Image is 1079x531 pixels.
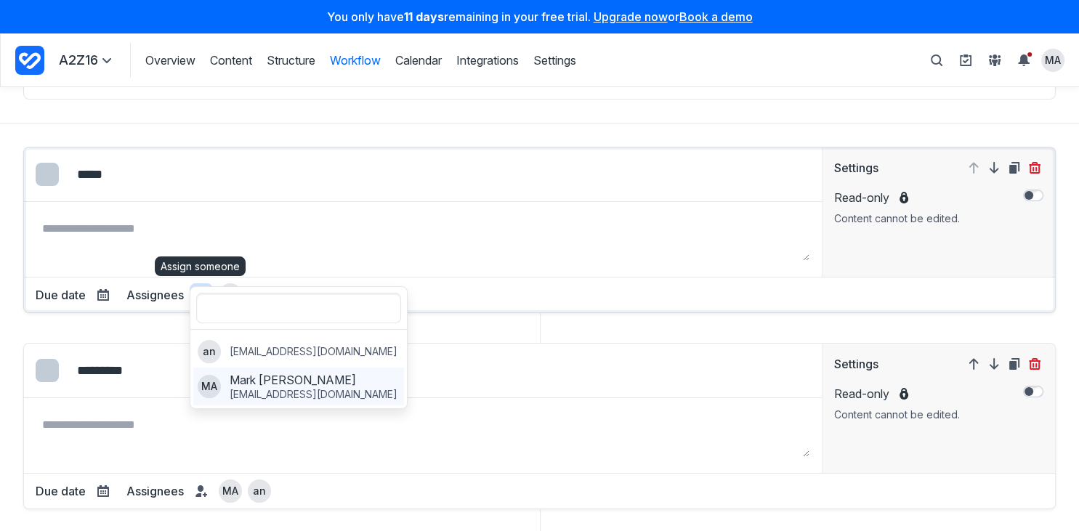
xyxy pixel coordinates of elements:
button: Duplicate step [1006,355,1023,373]
a: Workflow [330,52,381,68]
span: MA [201,379,217,393]
p: [EMAIL_ADDRESS][DOMAIN_NAME] [230,345,397,358]
button: Toggle search bar [925,49,948,72]
button: Move step up [965,355,982,373]
p: [EMAIL_ADDRESS][DOMAIN_NAME] [230,388,397,401]
a: Settings [533,52,576,68]
a: Upgrade now [594,9,668,24]
button: Delete step [1026,355,1043,373]
div: Content cannot be edited. [834,408,960,421]
summary: Edit colour [36,359,59,382]
summary: View profile menu [1041,49,1064,72]
label: Read-only [834,385,960,402]
h3: Assignees [126,482,184,500]
p: You only have remaining in your free trial. or [9,9,1070,25]
a: Calendar [395,52,442,68]
summary: A2Z16 [59,52,116,70]
p: Mark [PERSON_NAME] [230,372,397,388]
div: SettingsMove step upMove step downDuplicate stepDelete stepRead-onlyContent cannot be edited.Due ... [23,343,1056,509]
button: Move step down [985,355,1003,373]
summary: Edit colour [36,163,59,186]
span: MA [222,484,238,498]
a: Overview [145,52,195,68]
a: Book a demo [679,9,753,24]
h3: Assignees [126,286,184,304]
h3: Settings [834,355,878,373]
span: an [203,344,216,358]
button: Move step down [985,159,1003,177]
button: View People & Groups [983,49,1006,72]
a: Project Dashboard [15,43,44,78]
button: Delete step [1026,159,1043,177]
label: Read-only [834,189,960,206]
div: SettingsMove step upMove step downDuplicate stepDelete stepRead-onlyContent cannot be edited.Due ... [23,147,1056,313]
span: an [253,484,266,498]
h3: Due date [36,482,86,500]
button: Duplicate step [1006,159,1023,177]
button: an [248,479,271,503]
div: Content cannot be edited. [834,212,960,225]
a: Content [210,52,252,68]
button: an [219,283,242,307]
span: MA [1045,53,1061,67]
a: Structure [267,52,315,68]
h3: Settings [834,159,878,177]
button: MA [219,479,242,503]
h3: Due date [36,286,86,304]
strong: 11 days [404,9,444,24]
button: View set up guide [954,49,977,72]
a: Integrations [456,52,519,68]
summary: View Notifications [1012,49,1041,72]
